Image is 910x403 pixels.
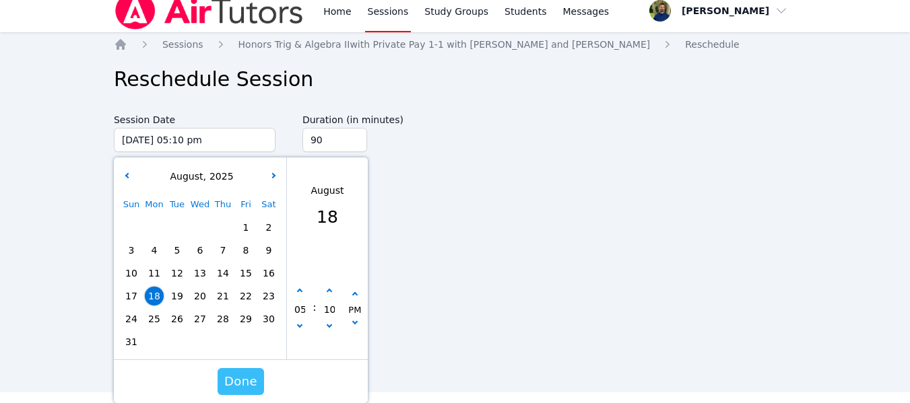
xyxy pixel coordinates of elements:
div: Choose Thursday July 31 of 2025 [212,216,234,239]
span: 28 [214,309,232,328]
a: Reschedule [685,38,739,51]
div: Choose Wednesday August 27 of 2025 [189,307,212,330]
span: August [166,171,203,182]
div: Choose Wednesday August 20 of 2025 [189,285,212,307]
span: 2025 [206,171,234,182]
span: Done [224,372,257,391]
span: 18 [145,287,164,305]
div: Choose Monday August 04 of 2025 [143,239,166,262]
nav: Breadcrumb [114,38,796,51]
span: Reschedule [685,39,739,50]
div: Choose Friday August 22 of 2025 [234,285,257,307]
a: Honors Trig & Algebra IIwith Private Pay 1-1 with [PERSON_NAME] and [PERSON_NAME] [238,38,651,51]
span: 19 [168,287,187,305]
div: Choose Wednesday September 03 of 2025 [189,330,212,353]
span: 29 [236,309,255,328]
div: Choose Sunday August 03 of 2025 [120,239,143,262]
div: Choose Saturday August 09 of 2025 [257,239,280,262]
span: 30 [259,309,278,328]
label: Duration (in minutes) [302,108,432,128]
div: Choose Saturday August 02 of 2025 [257,216,280,239]
div: Choose Thursday August 28 of 2025 [212,307,234,330]
div: Choose Sunday August 17 of 2025 [120,285,143,307]
span: 15 [236,264,255,283]
span: 31 [122,332,141,351]
span: 14 [214,264,232,283]
span: 9 [259,241,278,260]
span: 25 [145,309,164,328]
span: 12 [168,264,187,283]
div: Choose Tuesday August 05 of 2025 [166,239,189,262]
div: Sat [257,193,280,216]
div: Choose Thursday August 21 of 2025 [212,285,234,307]
div: Choose Monday August 25 of 2025 [143,307,166,330]
span: 16 [259,264,278,283]
div: Sun [120,193,143,216]
div: Choose Tuesday July 29 of 2025 [166,216,189,239]
span: 17 [122,287,141,305]
h1: Reschedule Session [114,67,796,91]
span: 22 [236,287,255,305]
div: Tue [166,193,189,216]
div: Choose Monday August 18 of 2025 [143,285,166,307]
div: Wed [189,193,212,216]
div: Choose Saturday September 06 of 2025 [257,330,280,353]
div: Thu [212,193,234,216]
div: Choose Friday August 08 of 2025 [234,239,257,262]
span: 23 [259,287,278,305]
span: 6 [191,241,209,260]
span: 11 [145,264,164,283]
div: Mon [143,193,166,216]
div: Choose Sunday August 31 of 2025 [120,330,143,353]
span: 24 [122,309,141,328]
label: Session Date [114,108,275,128]
div: Choose Saturday August 16 of 2025 [257,262,280,285]
span: 27 [191,309,209,328]
div: Choose Saturday August 23 of 2025 [257,285,280,307]
div: Choose Monday September 01 of 2025 [143,330,166,353]
span: : [313,258,316,357]
div: Choose Sunday August 24 of 2025 [120,307,143,330]
span: 10 [122,264,141,283]
div: Fri [234,193,257,216]
span: 3 [122,241,141,260]
span: 4 [145,241,164,260]
div: Choose Tuesday August 19 of 2025 [166,285,189,307]
div: Choose Friday August 15 of 2025 [234,262,257,285]
a: Sessions [162,38,203,51]
div: 18 [311,205,344,230]
button: Done [218,368,264,395]
span: 13 [191,264,209,283]
div: Choose Tuesday September 02 of 2025 [166,330,189,353]
div: Choose Sunday July 27 of 2025 [120,216,143,239]
div: Choose Sunday August 10 of 2025 [120,262,143,285]
span: Sessions [162,39,203,50]
div: Choose Monday July 28 of 2025 [143,216,166,239]
div: Choose Friday September 05 of 2025 [234,330,257,353]
span: 26 [168,309,187,328]
div: Choose Thursday August 14 of 2025 [212,262,234,285]
span: 2 [259,218,278,237]
div: Choose Tuesday August 12 of 2025 [166,262,189,285]
div: , [166,170,233,184]
span: 8 [236,241,255,260]
div: Choose Tuesday August 26 of 2025 [166,307,189,330]
div: Choose Wednesday July 30 of 2025 [189,216,212,239]
div: Choose Saturday August 30 of 2025 [257,307,280,330]
div: Choose Thursday August 07 of 2025 [212,239,234,262]
span: 21 [214,287,232,305]
div: Choose Wednesday August 06 of 2025 [189,239,212,262]
div: Choose Friday August 29 of 2025 [234,307,257,330]
span: 1 [236,218,255,237]
div: Choose Thursday September 04 of 2025 [212,330,234,353]
div: Choose Friday August 01 of 2025 [234,216,257,239]
span: 20 [191,287,209,305]
div: Choose Wednesday August 13 of 2025 [189,262,212,285]
div: Choose Monday August 11 of 2025 [143,262,166,285]
div: August [311,184,344,198]
span: 5 [168,241,187,260]
div: PM [348,303,361,318]
span: 7 [214,241,232,260]
span: Honors Trig & Algebra II with Private Pay 1-1 with [PERSON_NAME] and [PERSON_NAME] [238,39,651,50]
span: Messages [563,5,610,18]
